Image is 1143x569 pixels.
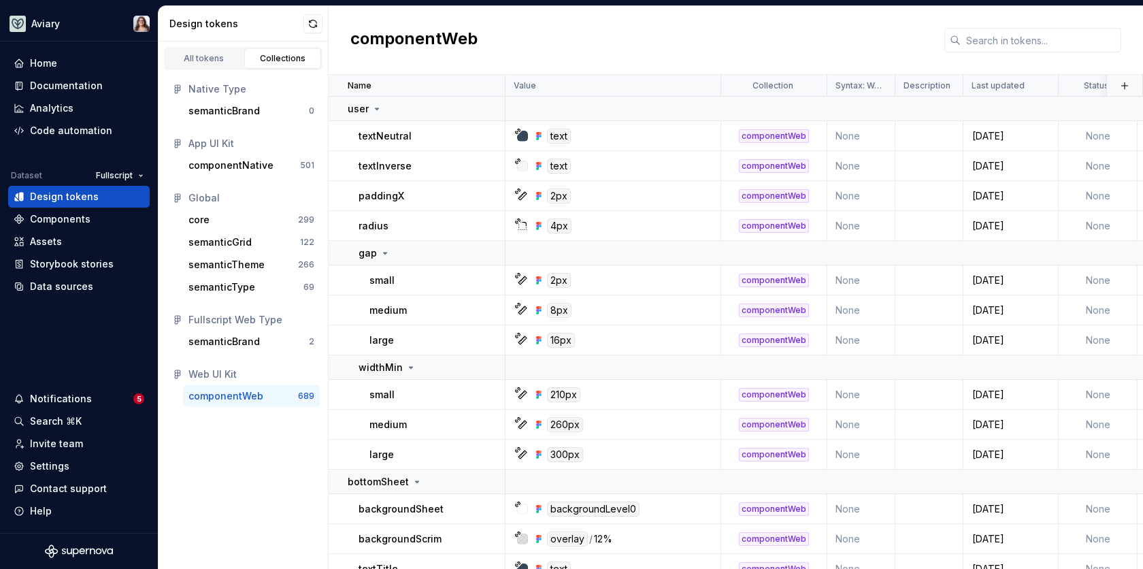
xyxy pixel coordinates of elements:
td: None [1059,265,1138,295]
div: text [547,159,571,174]
p: bottomSheet [348,475,409,489]
td: None [827,524,895,554]
a: Analytics [8,97,150,119]
a: Components [8,208,150,230]
button: Contact support [8,478,150,500]
button: semanticType69 [183,276,320,298]
div: componentWeb [739,219,809,233]
div: 2px [547,189,571,204]
a: Code automation [8,120,150,142]
div: componentWeb [739,189,809,203]
div: 501 [300,160,314,171]
a: Invite team [8,433,150,455]
button: Fullscript [90,166,150,185]
td: None [827,325,895,355]
a: Supernova Logo [45,544,113,558]
p: backgroundScrim [359,532,442,546]
button: semanticBrand2 [183,331,320,353]
div: Native Type [188,82,314,96]
img: Brittany Hogg [133,16,150,32]
span: 5 [133,393,144,404]
div: componentWeb [739,274,809,287]
div: componentWeb [739,304,809,317]
div: semanticBrand [188,104,260,118]
div: 260px [547,417,583,432]
a: componentNative501 [183,155,320,176]
a: semanticTheme266 [183,254,320,276]
div: [DATE] [964,129,1057,143]
div: 210px [547,387,580,402]
div: 299 [298,214,314,225]
td: None [827,440,895,470]
div: Contact support [30,482,107,495]
td: None [827,410,895,440]
td: None [1059,410,1138,440]
a: Settings [8,455,150,477]
td: None [827,380,895,410]
div: [DATE] [964,334,1057,347]
button: Search ⌘K [8,410,150,432]
div: 2px [547,273,571,288]
div: [DATE] [964,502,1057,516]
a: componentWeb689 [183,385,320,407]
div: [DATE] [964,189,1057,203]
div: [DATE] [964,304,1057,317]
td: None [1059,121,1138,151]
p: Value [514,80,536,91]
div: semanticTheme [188,258,265,272]
td: None [827,265,895,295]
div: core [188,213,210,227]
p: small [369,388,395,402]
button: core299 [183,209,320,231]
button: Notifications5 [8,388,150,410]
div: Components [30,212,90,226]
div: componentWeb [188,389,263,403]
div: 122 [300,237,314,248]
p: large [369,448,394,461]
p: gap [359,246,377,260]
div: semanticBrand [188,335,260,348]
div: Design tokens [169,17,303,31]
div: / [589,532,593,547]
div: semanticType [188,280,255,294]
div: componentWeb [739,388,809,402]
button: Help [8,500,150,522]
p: textNeutral [359,129,412,143]
p: textInverse [359,159,412,173]
div: semanticGrid [188,235,252,249]
p: large [369,334,394,347]
td: None [827,211,895,241]
div: Analytics [30,101,73,115]
td: None [1059,151,1138,181]
td: None [1059,380,1138,410]
p: Name [348,80,371,91]
td: None [1059,295,1138,325]
td: None [827,121,895,151]
div: Help [30,504,52,518]
div: [DATE] [964,388,1057,402]
td: None [1059,494,1138,524]
div: Home [30,56,57,70]
span: Fullscript [96,170,133,181]
button: semanticGrid122 [183,231,320,253]
div: [DATE] [964,274,1057,287]
a: Design tokens [8,186,150,208]
p: medium [369,304,407,317]
div: Data sources [30,280,93,293]
div: overlay [547,532,588,547]
div: Search ⌘K [30,414,82,428]
input: Search in tokens... [961,28,1121,52]
div: [DATE] [964,448,1057,461]
div: 2 [309,336,314,347]
p: radius [359,219,388,233]
div: Dataset [11,170,42,181]
div: Web UI Kit [188,368,314,381]
div: 300px [547,447,583,462]
div: componentWeb [739,502,809,516]
p: small [369,274,395,287]
div: Fullscript Web Type [188,313,314,327]
div: Assets [30,235,62,248]
div: [DATE] [964,219,1057,233]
